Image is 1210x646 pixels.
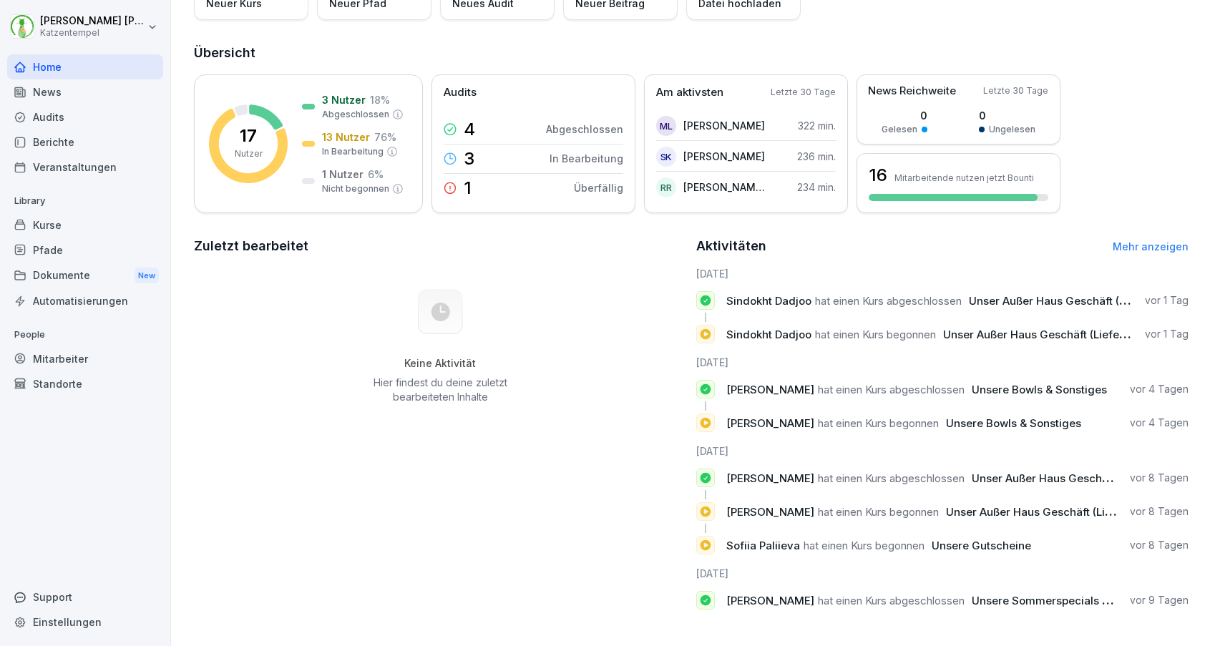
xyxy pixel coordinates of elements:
[464,180,472,197] p: 1
[7,129,163,155] a: Berichte
[7,288,163,313] a: Automatisierungen
[972,383,1107,396] span: Unsere Bowls & Sonstiges
[815,328,936,341] span: hat einen Kurs begonnen
[368,376,512,404] p: Hier findest du deine zuletzt bearbeiteten Inhalte
[818,594,965,607] span: hat einen Kurs abgeschlossen
[726,416,814,430] span: [PERSON_NAME]
[322,92,366,107] p: 3 Nutzer
[932,539,1031,552] span: Unsere Gutscheine
[7,346,163,371] div: Mitarbeiter
[969,294,1191,308] span: Unser Außer Haus Geschäft (Lieferdienste)
[656,84,723,101] p: Am aktivsten
[869,163,887,187] h3: 16
[7,104,163,129] a: Audits
[7,212,163,238] a: Kurse
[7,79,163,104] a: News
[696,266,1189,281] h6: [DATE]
[983,84,1048,97] p: Letzte 30 Tage
[696,355,1189,370] h6: [DATE]
[726,383,814,396] span: [PERSON_NAME]
[726,471,814,485] span: [PERSON_NAME]
[979,108,1035,123] p: 0
[818,471,965,485] span: hat einen Kurs abgeschlossen
[726,294,811,308] span: Sindokht Dadjoo
[368,357,512,370] h5: Keine Aktivität
[1145,293,1189,308] p: vor 1 Tag
[696,236,766,256] h2: Aktivitäten
[797,180,836,195] p: 234 min.
[894,172,1034,183] p: Mitarbeitende nutzen jetzt Bounti
[322,167,364,182] p: 1 Nutzer
[656,116,676,136] div: ML
[771,86,836,99] p: Letzte 30 Tage
[972,471,1194,485] span: Unser Außer Haus Geschäft (Lieferdienste)
[683,118,765,133] p: [PERSON_NAME]
[818,416,939,430] span: hat einen Kurs begonnen
[368,167,384,182] p: 6 %
[444,84,477,101] p: Audits
[946,505,1168,519] span: Unser Außer Haus Geschäft (Lieferdienste)
[726,505,814,519] span: [PERSON_NAME]
[322,108,389,121] p: Abgeschlossen
[683,149,765,164] p: [PERSON_NAME]
[7,155,163,180] a: Veranstaltungen
[798,118,836,133] p: 322 min.
[946,416,1081,430] span: Unsere Bowls & Sonstiges
[804,539,924,552] span: hat einen Kurs begonnen
[370,92,390,107] p: 18 %
[818,505,939,519] span: hat einen Kurs begonnen
[7,371,163,396] a: Standorte
[7,323,163,346] p: People
[550,151,623,166] p: In Bearbeitung
[7,263,163,289] div: Dokumente
[1130,504,1189,519] p: vor 8 Tagen
[882,123,917,136] p: Gelesen
[943,328,1166,341] span: Unser Außer Haus Geschäft (Lieferdienste)
[7,54,163,79] a: Home
[7,263,163,289] a: DokumenteNew
[194,236,686,256] h2: Zuletzt bearbeitet
[40,15,145,27] p: [PERSON_NAME] [PERSON_NAME]
[546,122,623,137] p: Abgeschlossen
[1130,416,1189,430] p: vor 4 Tagen
[1130,593,1189,607] p: vor 9 Tagen
[7,610,163,635] a: Einstellungen
[7,238,163,263] a: Pfade
[818,383,965,396] span: hat einen Kurs abgeschlossen
[322,145,384,158] p: In Bearbeitung
[696,444,1189,459] h6: [DATE]
[194,43,1189,63] h2: Übersicht
[464,121,475,138] p: 4
[574,180,623,195] p: Überfällig
[696,566,1189,581] h6: [DATE]
[868,83,956,99] p: News Reichweite
[240,127,257,145] p: 17
[1130,471,1189,485] p: vor 8 Tagen
[656,147,676,167] div: SK
[7,190,163,212] p: Library
[656,177,676,197] div: RR
[797,149,836,164] p: 236 min.
[374,129,396,145] p: 76 %
[1145,327,1189,341] p: vor 1 Tag
[322,182,389,195] p: Nicht begonnen
[464,150,474,167] p: 3
[1130,382,1189,396] p: vor 4 Tagen
[815,294,962,308] span: hat einen Kurs abgeschlossen
[989,123,1035,136] p: Ungelesen
[135,268,159,284] div: New
[7,584,163,610] div: Support
[726,539,800,552] span: Sofiia Paliieva
[882,108,927,123] p: 0
[1130,538,1189,552] p: vor 8 Tagen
